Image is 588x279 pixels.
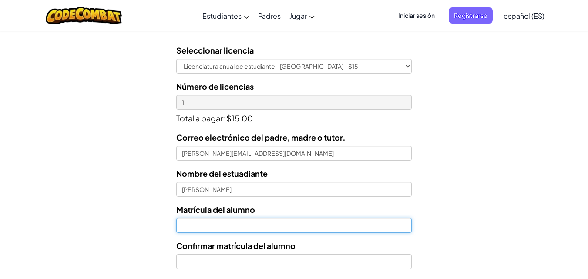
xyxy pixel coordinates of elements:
font: Matrícula del alumno [176,205,255,215]
font: Número de licencias [176,81,254,91]
font: Registrarse [454,11,487,19]
font: Confirmar matrícula del alumno [176,241,296,251]
img: Logotipo de CodeCombat [46,7,122,24]
a: Padres [254,4,285,27]
font: Padres [258,11,281,20]
a: Jugar [285,4,319,27]
font: Jugar [289,11,307,20]
font: Estudiantes [202,11,242,20]
font: Iniciar sesión [398,11,435,19]
button: Registrarse [449,7,493,24]
font: Total a pagar: $15.00 [176,113,253,123]
font: Correo electrónico del padre, madre o tutor. [176,132,346,142]
a: Estudiantes [198,4,254,27]
button: Iniciar sesión [393,7,440,24]
font: Nombre del estuadiante [176,168,268,178]
font: español (ES) [504,11,544,20]
a: español (ES) [499,4,549,27]
font: Seleccionar licencia [176,45,254,55]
